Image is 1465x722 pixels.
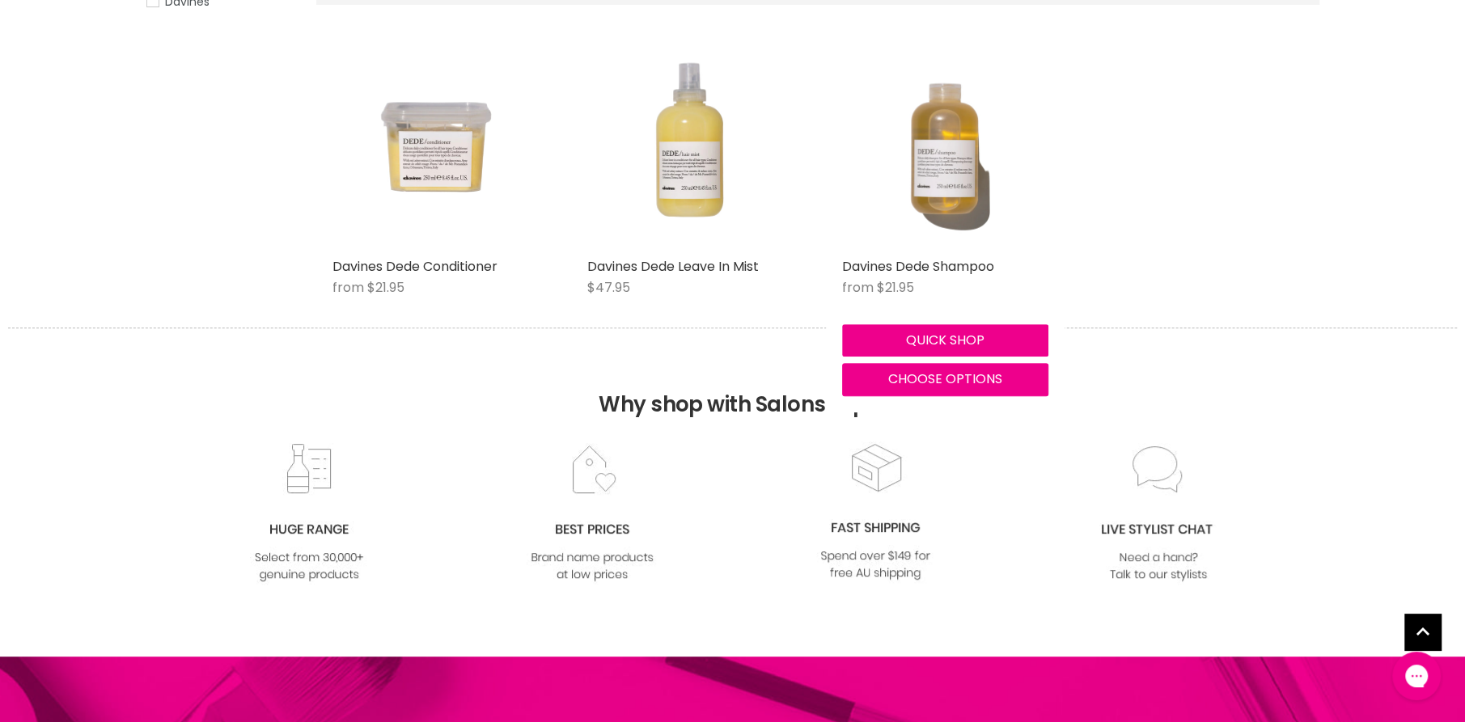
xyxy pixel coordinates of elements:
span: from [842,278,874,297]
img: Davines Dede Shampoo [842,44,1048,250]
a: Davines Dede Conditioner [332,257,498,276]
a: Davines Dede Leave In Mist [587,44,794,250]
span: $21.95 [877,278,914,297]
img: Davines Dede Conditioner [332,44,539,250]
img: fast.jpg [810,441,941,583]
a: Back to top [1404,614,1441,650]
img: chat_c0a1c8f7-3133-4fc6-855f-7264552747f6.jpg [1093,443,1224,585]
a: Davines Dede Leave In Mist [587,257,759,276]
span: $21.95 [367,278,404,297]
button: Choose options [842,363,1048,395]
img: prices.jpg [527,443,658,585]
span: $47.95 [587,278,630,297]
h2: Why shop with Salonshop [8,327,1457,441]
iframe: Gorgias live chat messenger [1384,646,1449,706]
span: from [332,278,364,297]
span: Back to top [1404,614,1441,656]
button: Quick shop [842,324,1048,357]
a: Davines Dede Shampoo [842,257,994,276]
img: range2_8cf790d4-220e-469f-917d-a18fed3854b6.jpg [243,443,375,585]
span: Choose options [888,369,1002,388]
